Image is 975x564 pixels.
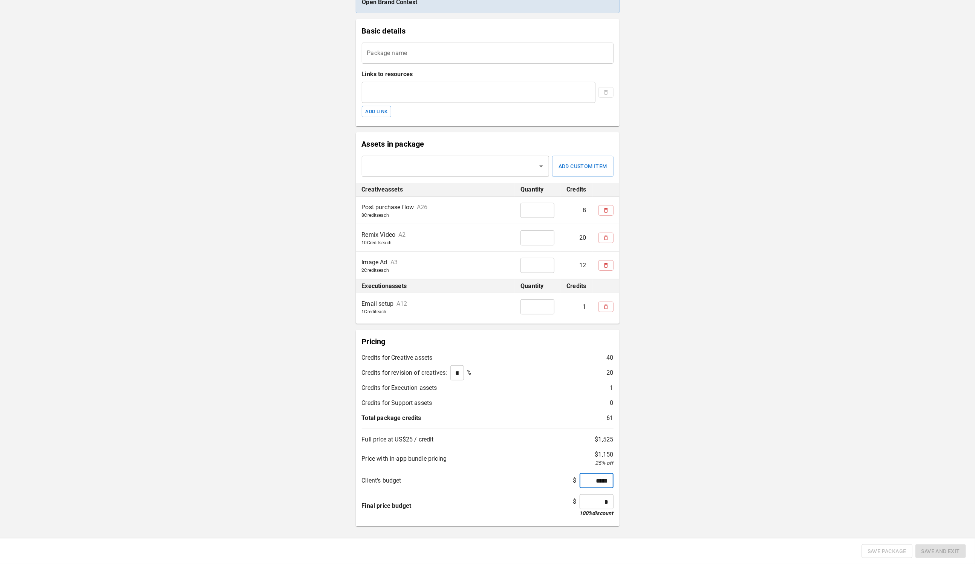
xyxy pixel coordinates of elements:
p: $ 1,150 [595,450,614,459]
p: Remix Video [362,231,396,239]
p: $ [573,476,576,485]
p: Pricing [362,336,614,347]
p: Final price budget [362,501,412,510]
th: Quantity [514,279,560,293]
p: Credits for revision of creatives: [362,368,447,377]
th: Creative assets [356,183,515,197]
button: Open [536,161,546,172]
p: $ 1,525 [595,435,614,444]
th: Execution assets [356,279,515,293]
p: 1 [610,383,613,392]
p: Assets in package [362,138,614,150]
p: Price with in-app bundle pricing [362,454,447,463]
th: Credits [560,183,592,197]
p: Image Ad [362,259,387,267]
p: 40 [606,353,613,362]
p: A2 [398,231,406,239]
td: 20 [560,224,592,252]
th: Quantity [514,183,560,197]
p: Links to resources [362,70,614,79]
p: 10 Credit s each [362,241,509,245]
td: 1 [560,293,592,321]
p: Post purchase flow [362,204,414,211]
p: % [467,368,471,377]
p: Full price at US$25 / credit [362,435,434,444]
p: 20 [606,368,613,377]
p: 61 [606,414,613,423]
p: Client's budget [362,476,401,485]
p: Email setup [362,300,394,308]
p: A26 [417,204,427,211]
p: Credits for Support assets [362,398,432,408]
p: 2 Credit s each [362,268,509,273]
p: Credits for Execution assets [362,383,437,392]
td: 12 [560,252,592,279]
p: 1 Credit each [362,310,509,314]
p: A3 [390,259,398,267]
p: 8 Credit s each [362,213,509,218]
table: simple table [356,183,620,321]
td: 8 [560,197,592,224]
p: 0 [610,398,613,408]
p: $ [573,497,576,506]
button: Add Link [362,106,392,118]
p: Total package credits [362,414,421,423]
button: Add Custom Item [552,156,613,177]
th: Credits [560,279,592,293]
p: Credits for Creative assets [362,353,433,362]
p: A12 [396,300,407,308]
p: 100 % discount [579,509,614,517]
p: Basic details [362,25,614,37]
p: 25 % off [595,459,614,467]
